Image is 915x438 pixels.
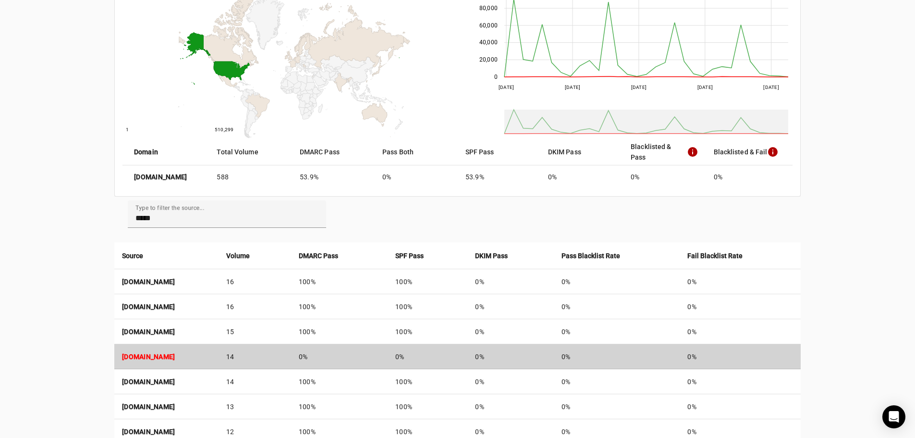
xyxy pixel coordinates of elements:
td: 0% [467,394,554,419]
div: Open Intercom Messenger [882,405,905,428]
mat-cell: 588 [209,165,292,188]
strong: Fail Blacklist Rate [687,250,743,261]
text: [DATE] [564,85,580,90]
text: [DATE] [498,85,514,90]
td: 0% [680,394,801,419]
td: 0% [680,269,801,294]
strong: [DOMAIN_NAME] [122,303,175,311]
td: 100% [388,294,467,319]
mat-header-cell: SPF Pass [458,138,540,165]
td: 0% [680,369,801,394]
td: 0% [680,344,801,369]
td: 16 [219,269,291,294]
div: DKIM Pass [475,250,546,261]
td: 100% [291,294,388,319]
strong: [DOMAIN_NAME] [122,278,175,286]
td: 0% [680,294,801,319]
td: 100% [388,394,467,419]
text: 0 [494,74,497,80]
strong: Source [122,250,143,261]
text: 20,000 [479,56,498,63]
mat-header-cell: DMARC Pass [292,138,375,165]
strong: Volume [226,250,250,261]
td: 13 [219,394,291,419]
mat-header-cell: Pass Both [375,138,457,165]
strong: Pass Blacklist Rate [561,250,620,261]
strong: [DOMAIN_NAME] [134,172,187,182]
text: 510,299 [215,127,234,132]
td: 0% [388,344,467,369]
text: 60,000 [479,22,498,29]
div: DMARC Pass [299,250,380,261]
strong: [DOMAIN_NAME] [122,328,175,336]
mat-header-cell: DKIM Pass [540,138,623,165]
td: 0% [554,369,680,394]
td: 0% [467,294,554,319]
div: SPF Pass [395,250,460,261]
div: Pass Blacklist Rate [561,250,672,261]
td: 0% [554,294,680,319]
div: Fail Blacklist Rate [687,250,793,261]
td: 0% [554,269,680,294]
div: Source [122,250,211,261]
td: 0% [554,319,680,344]
td: 0% [680,319,801,344]
strong: SPF Pass [395,250,424,261]
td: 100% [291,394,388,419]
td: 14 [219,344,291,369]
mat-cell: 53.9% [292,165,375,188]
mat-header-cell: Blacklisted & Pass [623,138,706,165]
td: 100% [388,269,467,294]
strong: [DOMAIN_NAME] [122,353,175,361]
strong: DKIM Pass [475,250,508,261]
mat-header-cell: Blacklisted & Fail [706,138,793,165]
td: 100% [388,369,467,394]
td: 0% [467,269,554,294]
text: [DATE] [763,85,779,90]
mat-label: Type to filter the source... [135,204,204,211]
strong: [DOMAIN_NAME] [122,428,175,436]
text: [DATE] [631,85,647,90]
td: 0% [467,319,554,344]
td: 14 [219,369,291,394]
mat-cell: 53.9% [458,165,540,188]
strong: DMARC Pass [299,250,338,261]
td: 100% [291,319,388,344]
text: [DATE] [697,85,713,90]
td: 0% [467,344,554,369]
td: 16 [219,294,291,319]
mat-cell: 0% [623,165,706,188]
td: 0% [554,394,680,419]
td: 0% [291,344,388,369]
td: 100% [291,369,388,394]
strong: [DOMAIN_NAME] [122,378,175,386]
strong: Domain [134,147,158,157]
td: 100% [291,269,388,294]
strong: [DOMAIN_NAME] [122,403,175,411]
td: 0% [467,369,554,394]
mat-cell: 0% [706,165,793,188]
td: 0% [554,344,680,369]
mat-icon: info [767,146,779,158]
mat-cell: 0% [375,165,457,188]
mat-cell: 0% [540,165,623,188]
td: 15 [219,319,291,344]
div: Volume [226,250,283,261]
text: 1 [126,127,129,132]
mat-header-cell: Total Volume [209,138,292,165]
mat-icon: info [687,146,698,158]
text: 40,000 [479,39,498,46]
td: 100% [388,319,467,344]
text: 80,000 [479,5,498,12]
